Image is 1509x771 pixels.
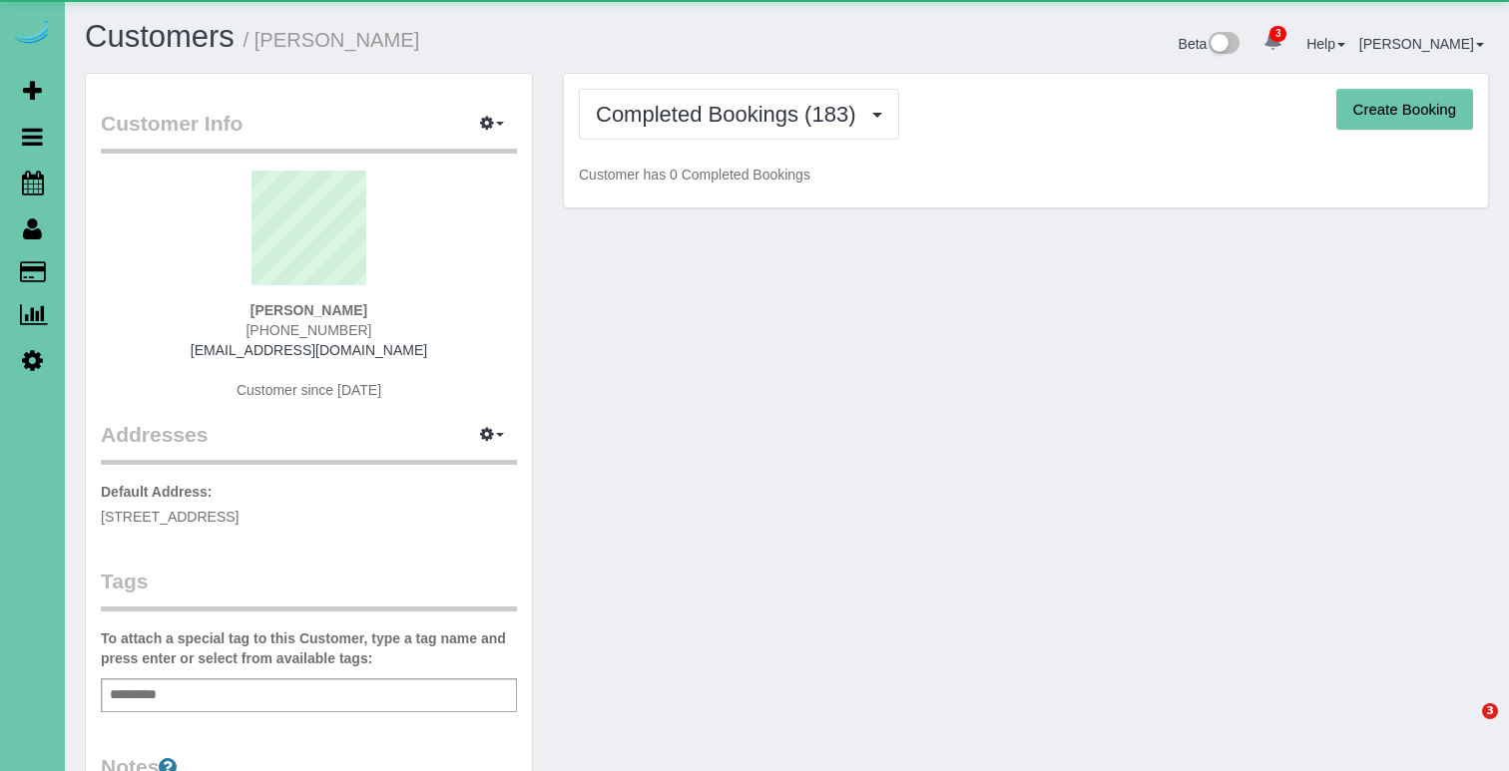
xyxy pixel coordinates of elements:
[85,19,235,54] a: Customers
[237,382,381,398] span: Customer since [DATE]
[101,509,239,525] span: [STREET_ADDRESS]
[1254,20,1292,64] a: 3
[101,567,517,611] legend: Tags
[1441,703,1489,751] iframe: Intercom live chat
[244,29,420,51] small: / [PERSON_NAME]
[1482,703,1498,719] span: 3
[101,109,517,154] legend: Customer Info
[579,165,1473,185] p: Customer has 0 Completed Bookings
[1207,32,1240,58] img: New interface
[251,302,367,318] strong: [PERSON_NAME]
[1336,89,1473,131] button: Create Booking
[1269,26,1286,42] span: 3
[246,322,371,338] span: [PHONE_NUMBER]
[1359,36,1484,52] a: [PERSON_NAME]
[101,482,213,502] label: Default Address:
[1179,36,1241,52] a: Beta
[12,20,52,48] img: Automaid Logo
[101,628,517,668] label: To attach a special tag to this Customer, type a tag name and press enter or select from availabl...
[1306,36,1345,52] a: Help
[596,102,865,127] span: Completed Bookings (183)
[579,89,899,140] button: Completed Bookings (183)
[191,342,427,358] a: [EMAIL_ADDRESS][DOMAIN_NAME]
